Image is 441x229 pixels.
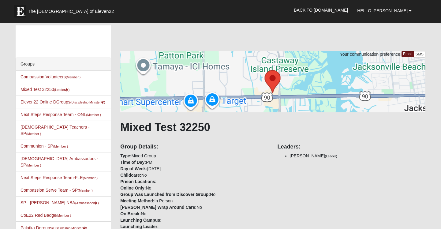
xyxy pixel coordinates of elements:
[21,188,93,193] a: Compassion Serve Team - SP(Member )
[21,74,80,79] a: Compassion Volunteers(Member )
[70,100,105,104] small: (Discipleship Minister )
[120,144,268,150] h4: Group Details:
[56,214,71,217] small: (Member )
[21,125,90,136] a: [DEMOGRAPHIC_DATA] Teachers - SP(Member )
[120,198,154,203] strong: Meeting Method:
[278,144,425,150] h4: Leaders:
[53,145,68,148] small: (Member )
[78,189,92,192] small: (Member )
[325,154,337,158] small: (Leader)
[16,58,111,71] div: Groups
[83,176,98,180] small: (Member )
[120,160,146,165] strong: Time of Day:
[120,166,147,171] strong: Day of Week:
[120,153,131,158] strong: Type:
[75,201,99,205] small: (Ambassador )
[353,3,416,18] a: Hello [PERSON_NAME]
[120,186,146,190] strong: Online Only:
[120,121,425,134] h1: Mixed Test 32250
[402,51,414,57] a: Email
[21,175,98,180] a: Next Steps Response Team-FLE(Member )
[26,132,41,136] small: (Member )
[340,52,402,57] span: Your communication preference:
[21,112,101,117] a: Next Steps Response Team - ONL(Member )
[357,8,408,13] span: Hello [PERSON_NAME]
[86,113,101,117] small: (Member )
[120,211,141,216] strong: On Break:
[66,75,80,79] small: (Member )
[413,51,425,58] a: SMS
[290,153,425,159] li: [PERSON_NAME]
[54,88,70,92] small: (Leader )
[120,205,196,210] strong: [PERSON_NAME] Wrap Around Care:
[120,179,156,184] strong: Prison Locations:
[21,200,99,205] a: SP - [PERSON_NAME] NBA(Ambassador)
[120,173,141,178] strong: Childcare:
[26,163,41,167] small: (Member )
[289,2,353,18] a: Back to [DOMAIN_NAME]
[28,8,114,14] span: The [DEMOGRAPHIC_DATA] of Eleven22
[120,192,210,197] strong: Group Was Launched from Discover Group:
[21,156,98,167] a: [DEMOGRAPHIC_DATA] Ambassadors - SP(Member )
[21,99,105,104] a: Eleven22 Online DGroups(Discipleship Minister)
[14,5,26,17] img: Eleven22 logo
[21,87,69,92] a: Mixed Test 32250(Leader)
[21,213,71,218] a: CoE22 Red Badge(Member )
[11,2,133,17] a: The [DEMOGRAPHIC_DATA] of Eleven22
[21,144,68,148] a: Communion - SP(Member )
